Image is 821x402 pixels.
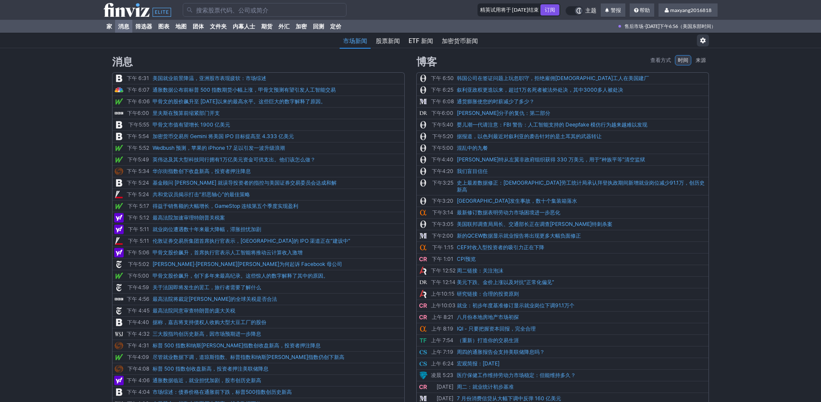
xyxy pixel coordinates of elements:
[153,214,225,221] font: 最高法院加速审理特朗普关税案
[457,156,645,163] font: [PERSON_NAME]特从左翼非政府组织获得 330 万美元，用于“种族平等”清空监狱
[153,376,261,384] a: 通胀数据临近，就业担忧加剧，股市创历史新高
[258,20,275,33] a: 期货
[153,120,230,128] a: 甲骨文市值有望增长 1900 亿美元
[457,110,550,116] font: [PERSON_NAME]分子的复仇：第二部分
[432,314,453,320] font: 上午 8:21
[457,383,514,390] font: 周二：就业统计初步基准
[153,132,294,140] a: 加密货币交易所 Gemini 将美国 IPO 目标提高至 4.333 亿美元
[175,23,187,30] font: 地图
[153,261,342,267] font: [PERSON_NAME]·[PERSON_NAME][PERSON_NAME]为何起诉 Facebook 母公司
[210,23,227,30] font: 文件夹
[405,34,437,49] a: ETF 新闻
[457,359,499,367] a: 宏观简报：[DATE]
[128,261,149,267] font: 下午5:02
[457,220,612,228] a: 美国联邦调查局局长、交通部长正在调查[PERSON_NAME]特刺杀案
[153,238,350,244] font: 伦敦证券交易所集团首席执行官表示，[GEOGRAPHIC_DATA]的 IPO 渠道正在“建设中”
[327,20,344,33] a: 定价
[457,208,560,216] a: 最新修订数据表明劳动力市场困境进一步恶化
[457,85,623,93] a: 叙利亚政权更迭以来，超过1万名死者被法外处决，其中3000多人被处决
[128,238,149,244] font: 下午 5:11
[432,168,453,174] font: 下午4:20
[153,167,251,175] a: 华尔街指数创下收盘新高，投资者押注降息
[696,57,706,63] font: 来源
[431,372,453,378] font: 凌晨 5:23
[106,23,112,30] font: 家
[457,254,476,263] a: CPI预览
[431,98,454,105] font: 下午 6:08
[640,7,650,13] font: 帮助
[153,306,235,314] a: 最高法院同意审查特朗普的庞大关税
[457,279,554,285] font: 美元下跌、金价上涨以及对抗“正常化偏见”
[457,97,534,105] a: 通货膨胀使您的时薪减少了多少？
[127,249,150,256] font: 下午 5:06
[153,354,344,360] font: 尽管就业数据下调，道琼斯指数、标普指数和纳斯[PERSON_NAME]指数仍创下新高
[310,20,327,33] a: 回测
[153,389,292,395] font: 市场综述：债券价格在通胀前下跌，标普500指数创历史新高
[127,296,150,302] font: 下午 4:56
[233,23,255,30] font: 内幕人士
[127,179,149,186] font: 下午 5:24
[153,168,251,174] font: 华尔街指数创下收盘新高，投资者押注降息
[153,342,321,349] font: 标普 500 指数和纳斯[PERSON_NAME]指数创收盘新高，投资者押注降息
[230,20,258,33] a: 内幕人士
[457,371,576,379] a: 医疗保健工作维持劳动力市场稳定：但能维持多久？
[457,196,577,204] a: [GEOGRAPHIC_DATA]发生事故，数十个集装箱落水
[127,191,149,198] font: 下午 5:24
[115,20,132,33] a: 消息
[103,20,115,33] a: 家
[678,57,688,63] font: 时间
[457,209,560,216] font: 最新修订数据表明劳动力市场困境进一步恶化
[128,272,149,279] font: 下午5:00
[457,155,645,163] a: [PERSON_NAME]特从左翼非政府组织获得 330 万美元，用于“种族平等”清空监狱
[431,75,454,81] font: 下午 6:50
[153,296,277,302] font: 最高法院将裁定[PERSON_NAME]的全球关税是否合法
[416,56,437,68] font: 博客
[153,74,266,82] a: 美国就业前景降温，亚洲股市表现疲软：市场综述
[153,213,225,221] a: 最高法院加速审理特朗普关税案
[127,377,150,383] font: 下午 4:06
[432,121,453,128] font: 下午5:40
[127,98,150,105] font: 下午 6:06
[153,365,268,372] font: 标普 500 指数创收盘新高，投资者押注美联储降息
[431,349,453,355] font: 上午 7:19
[457,108,550,117] a: [PERSON_NAME]分子的复仇：第二部分
[128,121,149,128] font: 下午5:55
[457,349,545,355] font: 周四的通胀报告会支持美联储降息吗？
[432,209,453,216] font: 下午3:14
[128,203,149,209] font: 下午 5:17
[624,23,646,29] font: 售后市场 ·
[153,121,230,128] font: 甲骨文市值有望增长 1900 亿美元
[153,377,261,383] font: 通胀数据临近，就业担忧加剧，股市创历史新高
[457,143,488,152] a: 混乱中的九餐
[127,307,150,314] font: 下午 4:45
[457,314,519,320] font: 八月份本地房地产市场初探
[457,132,602,140] a: 据报道，以色列最近对叙利亚的袭击针对的是土耳其的武器转让
[545,6,555,13] font: 订阅
[153,341,321,349] a: 标普 500 指数和纳斯[PERSON_NAME]指数创收盘新高，投资者押注降息
[153,249,303,256] font: 甲骨文股价飙升，首席执行官表示人工智能将推动云计算收入激增
[132,20,155,33] a: 筛选器
[183,3,347,17] input: 搜索
[153,307,235,314] font: 最高法院同意审查特朗普的庞大关税
[296,23,307,30] font: 加密
[432,244,453,250] font: 下午 1:15
[601,3,625,17] a: 警报
[457,324,536,332] a: IQI - 只要把握资本回报，完全合理
[431,325,453,332] font: 上午 8:19
[127,133,149,139] font: 下午 5:54
[153,294,277,303] a: 最高法院将裁定[PERSON_NAME]的全球关税是否合法
[275,20,293,33] a: 外汇
[128,365,149,372] font: 下午4:08
[153,98,326,105] font: 甲骨文的股价飙升至 [DATE]以来的最高水平。这些巨大的数字解释了原因。
[128,284,149,291] font: 下午4:59
[432,221,453,227] font: 下午3:05
[457,382,514,390] a: 周二：就业统计初步基准
[153,387,292,396] a: 市场综述：债券价格在通胀前下跌，标普500指数创历史新高
[457,266,503,274] a: 周二链接：关注泡沫
[153,75,266,81] font: 美国就业前景降温，亚洲股市表现疲软：市场综述
[155,20,172,33] a: 图表
[457,178,707,193] a: 史上最差数据修正：[DEMOGRAPHIC_DATA]劳工统计局承认拜登执政期间新增就业岗位减少91.1万，创历史新高
[432,256,453,262] font: 下午 1:01
[431,337,453,343] font: 上午 7:54
[112,56,133,68] font: 消息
